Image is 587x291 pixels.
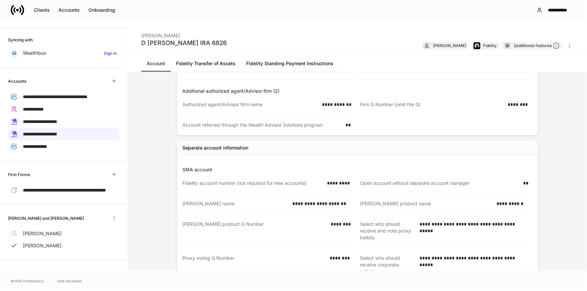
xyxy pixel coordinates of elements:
button: Accounts [54,5,84,15]
div: 2 additional features [514,42,560,49]
h6: Syncing with [8,37,33,43]
a: Fidelity Standing Payment Instructions [241,55,339,72]
a: WealthboxSign in [8,47,119,59]
div: Onboarding [88,7,115,13]
div: Clients [34,7,50,13]
span: © 2025 OneAdvisory [11,278,44,284]
p: Wealthbox [23,50,46,56]
div: Account referred through the Wealth Advisor Solutions program [183,122,342,128]
div: [PERSON_NAME] [141,28,227,39]
h6: Sign in [104,50,117,56]
div: Separate account information [183,144,249,151]
a: Fidelity Transfer of Assets [171,55,241,72]
p: SMA account [183,166,535,173]
div: Select who should receive and vote proxy ballots [360,221,416,241]
h6: Firm Forms [8,171,30,178]
div: Fidelity account number (not required for new accounts) [183,180,323,186]
div: [PERSON_NAME] product G Number [183,221,327,241]
div: [PERSON_NAME] name [183,200,289,207]
button: Onboarding [84,5,119,15]
div: Select who should receive corporate actions [360,255,416,275]
div: [PERSON_NAME] [433,42,466,49]
a: [PERSON_NAME] [8,227,119,240]
div: Proxy voting G Number [183,255,326,275]
h6: Accounts [8,78,26,84]
a: [PERSON_NAME] [8,240,119,252]
a: Account [141,55,171,72]
p: Additional authorized agent/Advisor firm (2) [183,88,535,94]
p: [PERSON_NAME] [23,230,62,237]
div: D [PERSON_NAME] IRA 6826 [141,39,227,47]
h6: [PERSON_NAME] and [PERSON_NAME] [8,215,84,221]
div: Open account without separate account manager [360,180,519,186]
div: Fidelity [483,42,497,49]
p: [PERSON_NAME] [23,242,62,249]
div: Authorized agent/Advisor firm name [183,101,318,108]
button: Clients [30,5,54,15]
a: Data Disclaimer [57,278,82,284]
div: [PERSON_NAME] product name [360,200,492,207]
div: Firm G Number (omit the G) [360,101,504,108]
div: Accounts [59,7,80,13]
